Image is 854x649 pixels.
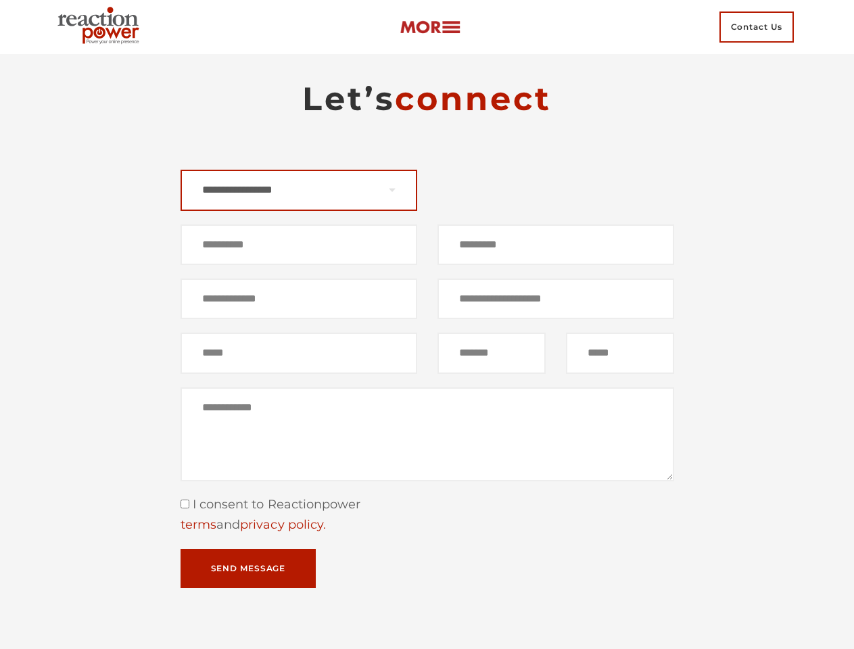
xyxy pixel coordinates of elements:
[211,564,286,573] span: Send Message
[719,11,794,43] span: Contact Us
[240,517,326,532] a: privacy policy.
[181,549,316,588] button: Send Message
[400,20,460,35] img: more-btn.png
[181,517,216,532] a: terms
[189,497,361,512] span: I consent to Reactionpower
[181,170,674,588] form: Contact form
[52,3,150,51] img: Executive Branding | Personal Branding Agency
[181,515,674,535] div: and
[181,78,674,119] h2: Let’s
[395,79,552,118] span: connect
